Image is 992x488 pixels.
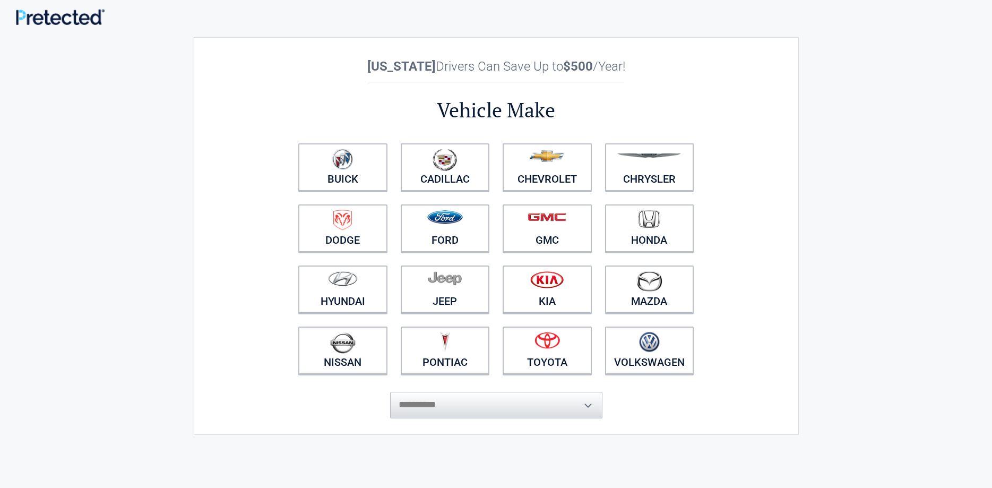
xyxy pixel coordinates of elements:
img: honda [638,210,660,228]
a: Chrysler [605,143,694,191]
a: Ford [401,204,490,252]
img: gmc [528,212,566,221]
a: Mazda [605,266,694,313]
a: Chevrolet [503,143,592,191]
img: cadillac [433,149,457,171]
a: Honda [605,204,694,252]
a: Pontiac [401,327,490,374]
a: Buick [298,143,387,191]
b: [US_STATE] [367,59,436,74]
a: Toyota [503,327,592,374]
a: Dodge [298,204,387,252]
img: chrysler [617,153,682,158]
img: Main Logo [16,9,105,25]
img: buick [332,149,353,170]
img: toyota [534,332,560,349]
img: pontiac [439,332,450,352]
h2: Drivers Can Save Up to /Year [292,59,701,74]
img: chevrolet [529,150,565,162]
a: Nissan [298,327,387,374]
img: hyundai [328,271,358,286]
h2: Vehicle Make [292,97,701,124]
a: Hyundai [298,266,387,313]
a: Jeep [401,266,490,313]
img: mazda [636,271,662,292]
img: nissan [330,332,356,354]
img: kia [530,271,564,288]
img: dodge [333,210,352,230]
img: ford [427,210,463,224]
a: Kia [503,266,592,313]
a: GMC [503,204,592,252]
b: $500 [563,59,593,74]
a: Volkswagen [605,327,694,374]
img: jeep [428,271,462,286]
img: volkswagen [639,332,660,353]
a: Cadillac [401,143,490,191]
